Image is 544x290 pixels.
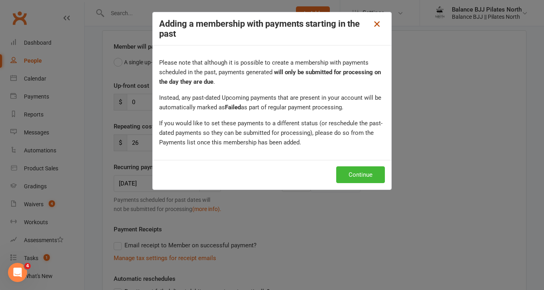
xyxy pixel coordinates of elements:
strong: Adding a membership with payments starting in the past [159,19,360,39]
iframe: Intercom live chat [8,263,27,282]
span: 4 [24,263,31,269]
a: Close [371,18,383,30]
p: If you would like to set these payments to a different status (or reschedule the past-dated payme... [159,118,385,147]
p: Please note that although it is possible to create a membership with payments scheduled in the pa... [159,58,385,87]
p: Instead, any past-dated Upcoming payments that are present in your account will be automatically ... [159,93,385,112]
button: Continue [336,166,385,183]
strong: Failed [225,104,241,111]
